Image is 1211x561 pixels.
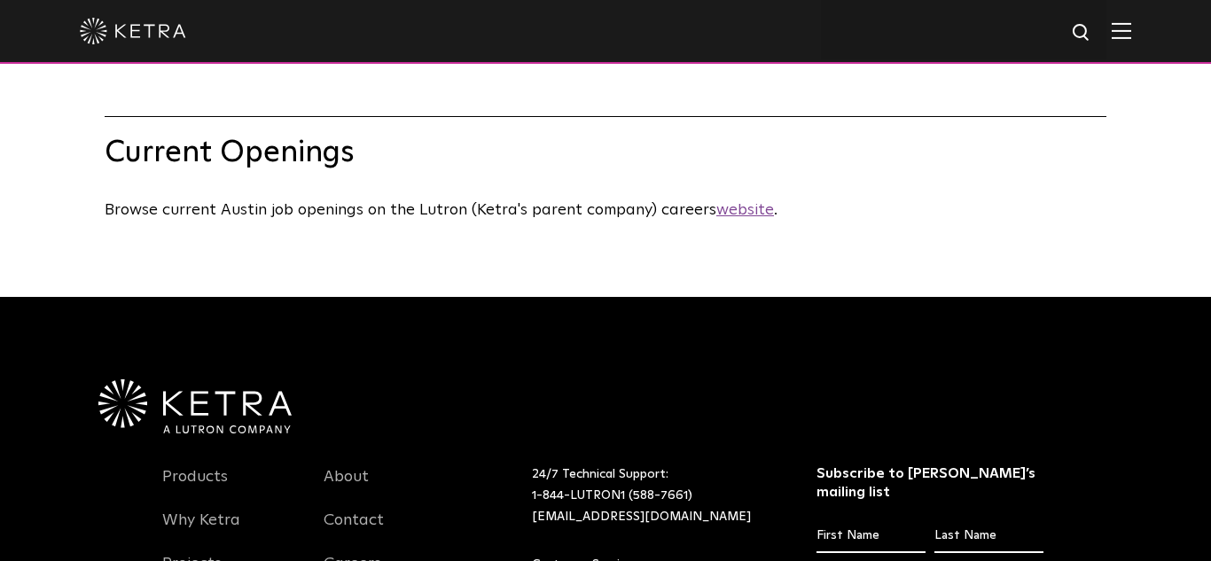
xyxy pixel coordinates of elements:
[98,379,292,434] img: Ketra-aLutronCo_White_RGB
[816,464,1044,502] h3: Subscribe to [PERSON_NAME]’s mailing list
[105,202,777,218] span: Browse current Austin job openings on the Lutron (Ketra's parent company) careers .
[716,202,774,218] a: website
[324,467,369,508] a: About
[934,519,1043,553] input: Last Name
[162,510,240,551] a: Why Ketra
[324,510,384,551] a: Contact
[816,519,926,553] input: First Name
[532,510,751,523] a: [EMAIL_ADDRESS][DOMAIN_NAME]
[1071,22,1093,44] img: search icon
[532,464,772,527] p: 24/7 Technical Support:
[162,467,228,508] a: Products
[532,489,692,502] a: 1-844-LUTRON1 (588-7661)
[80,18,186,44] img: ketra-logo-2019-white
[105,116,1106,171] h1: Current Openings
[1112,22,1131,39] img: Hamburger%20Nav.svg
